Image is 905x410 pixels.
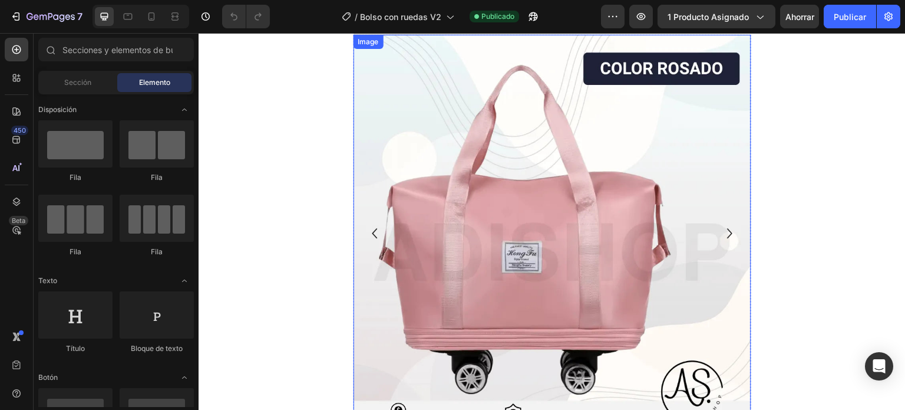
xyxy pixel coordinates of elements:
font: Bloque de texto [131,344,183,353]
font: 450 [14,126,26,135]
button: 7 [5,5,88,28]
span: Abrir con palanca [175,271,194,290]
input: Secciones y elementos de búsqueda [38,38,194,61]
font: Sección [64,78,91,87]
font: Fila [151,247,163,256]
iframe: Área de diseño [199,33,905,410]
font: Ahorrar [785,12,814,22]
font: Botón [38,373,58,382]
span: Abrir con palanca [175,100,194,119]
font: Disposición [38,105,77,114]
font: Fila [70,173,81,182]
div: Image [157,4,183,14]
div: Deshacer/Rehacer [222,5,270,28]
font: Publicado [481,12,514,21]
button: Carousel Next Arrow [520,189,543,212]
img: gempages_565411596948472817-89af4a57-e141-48a7-83a0-35b794425052.webp [155,2,553,400]
font: Texto [38,276,57,285]
font: Publicar [834,12,866,22]
font: / [355,12,358,22]
button: Publicar [824,5,876,28]
font: 1 producto asignado [668,12,749,22]
span: Abrir con palanca [175,368,194,387]
font: Fila [151,173,163,182]
div: Abrir Intercom Messenger [865,352,893,381]
button: Ahorrar [780,5,819,28]
button: 1 producto asignado [658,5,775,28]
font: 7 [77,11,82,22]
font: Bolso con ruedas V2 [360,12,441,22]
font: Fila [70,247,81,256]
font: Elemento [139,78,170,87]
font: Título [66,344,85,353]
font: Beta [12,217,25,225]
